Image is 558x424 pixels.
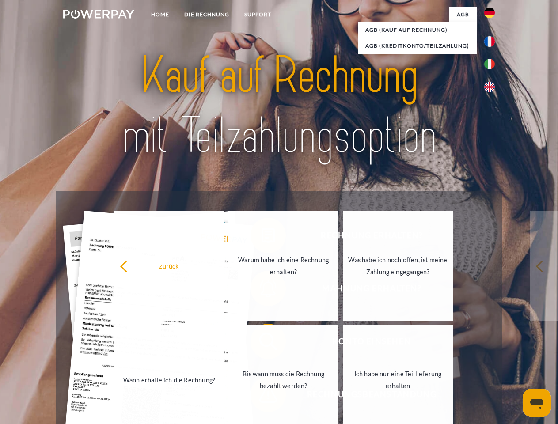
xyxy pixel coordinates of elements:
a: Was habe ich noch offen, ist meine Zahlung eingegangen? [343,211,453,321]
img: title-powerpay_de.svg [84,42,474,169]
div: Ich habe nur eine Teillieferung erhalten [348,368,448,392]
img: logo-powerpay-white.svg [63,10,134,19]
div: Bis wann muss die Rechnung bezahlt werden? [234,368,333,392]
img: fr [484,36,495,47]
div: zurück [120,260,219,272]
iframe: Schaltfläche zum Öffnen des Messaging-Fensters [523,389,551,417]
a: AGB (Kreditkonto/Teilzahlung) [358,38,477,54]
a: agb [449,7,477,23]
div: Warum habe ich eine Rechnung erhalten? [234,254,333,278]
a: AGB (Kauf auf Rechnung) [358,22,477,38]
a: DIE RECHNUNG [177,7,237,23]
div: Was habe ich noch offen, ist meine Zahlung eingegangen? [348,254,448,278]
a: SUPPORT [237,7,279,23]
div: Wann erhalte ich die Rechnung? [120,374,219,386]
img: de [484,8,495,18]
img: it [484,59,495,69]
img: en [484,82,495,92]
a: Home [144,7,177,23]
